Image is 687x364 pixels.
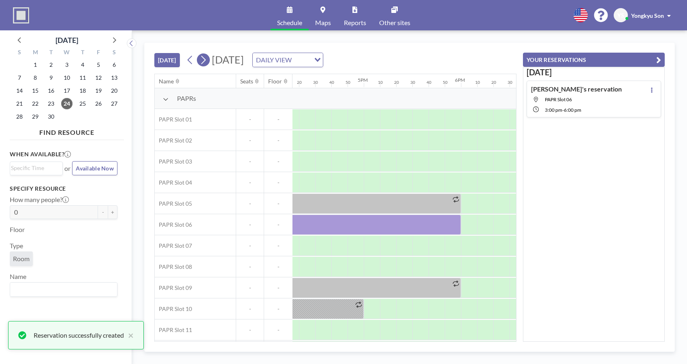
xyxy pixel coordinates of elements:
div: S [106,48,122,58]
div: 10 [378,80,383,85]
span: Saturday, September 27, 2025 [109,98,120,109]
span: PAPR Slot 06 [155,221,192,228]
span: Reports [344,19,366,26]
span: Friday, September 12, 2025 [93,72,104,83]
input: Search for option [294,55,309,65]
span: Sunday, September 21, 2025 [14,98,25,109]
span: Tuesday, September 2, 2025 [45,59,57,70]
div: 30 [410,80,415,85]
div: 20 [394,80,399,85]
span: PAPR Slot 08 [155,263,192,270]
span: - [236,116,264,123]
div: 50 [443,80,448,85]
span: or [64,164,70,172]
div: T [75,48,90,58]
div: Seats [240,78,253,85]
span: Thursday, September 18, 2025 [77,85,88,96]
span: Other sites [379,19,410,26]
span: Tuesday, September 23, 2025 [45,98,57,109]
span: - [264,179,292,186]
div: T [43,48,59,58]
span: PAPR Slot 09 [155,284,192,292]
span: - [236,137,264,144]
span: PAPR Slot 01 [155,116,192,123]
input: Search for option [11,284,113,295]
div: 40 [427,80,431,85]
span: Monday, September 29, 2025 [30,111,41,122]
button: YOUR RESERVATIONS [523,53,665,67]
span: YS [617,12,624,19]
span: Sunday, September 14, 2025 [14,85,25,96]
span: - [236,158,264,165]
div: M [28,48,43,58]
span: Saturday, September 6, 2025 [109,59,120,70]
span: Maps [315,19,331,26]
span: PAPR Slot 04 [155,179,192,186]
label: How many people? [10,196,69,204]
label: Type [10,242,23,250]
span: PAPR Slot 07 [155,242,192,249]
span: - [264,242,292,249]
span: - [562,107,564,113]
span: - [264,305,292,313]
span: Wednesday, September 3, 2025 [61,59,73,70]
img: organization-logo [13,7,29,23]
div: 20 [297,80,302,85]
div: 40 [329,80,334,85]
span: - [236,284,264,292]
button: [DATE] [154,53,180,67]
button: close [124,330,134,340]
div: 6PM [455,77,465,83]
span: - [236,263,264,270]
div: Search for option [10,283,117,296]
span: - [264,200,292,207]
span: PAPR Slot 02 [155,137,192,144]
span: Wednesday, September 17, 2025 [61,85,73,96]
h3: Specify resource [10,185,117,192]
span: - [264,263,292,270]
span: DAILY VIEW [254,55,293,65]
span: Friday, September 19, 2025 [93,85,104,96]
input: Search for option [11,164,58,172]
span: Wednesday, September 24, 2025 [61,98,73,109]
div: W [59,48,75,58]
div: S [12,48,28,58]
span: - [264,284,292,292]
div: F [90,48,106,58]
div: Search for option [10,162,62,174]
span: Tuesday, September 9, 2025 [45,72,57,83]
h4: FIND RESOURCE [10,125,124,136]
span: Thursday, September 11, 2025 [77,72,88,83]
div: 20 [491,80,496,85]
span: Wednesday, September 10, 2025 [61,72,73,83]
div: [DATE] [55,34,78,46]
span: Schedule [277,19,302,26]
span: Saturday, September 20, 2025 [109,85,120,96]
h3: [DATE] [527,67,661,77]
span: Friday, September 26, 2025 [93,98,104,109]
span: Sunday, September 7, 2025 [14,72,25,83]
span: - [264,158,292,165]
h4: [PERSON_NAME]'s reservation [531,85,622,93]
div: 10 [475,80,480,85]
span: Saturday, September 13, 2025 [109,72,120,83]
span: PAPR Slot 11 [155,326,192,334]
span: - [236,200,264,207]
button: + [108,205,117,219]
div: Name [159,78,174,85]
span: PAPR Slot 10 [155,305,192,313]
div: Floor [268,78,282,85]
span: [DATE] [212,53,244,66]
div: Search for option [253,53,323,67]
span: - [236,242,264,249]
span: - [264,137,292,144]
span: - [236,305,264,313]
span: PAPRs [177,94,196,102]
div: 50 [346,80,350,85]
span: Tuesday, September 30, 2025 [45,111,57,122]
span: Thursday, September 25, 2025 [77,98,88,109]
button: Available Now [72,161,117,175]
span: - [236,179,264,186]
span: - [236,221,264,228]
span: PAPR Slot 06 [545,96,572,102]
